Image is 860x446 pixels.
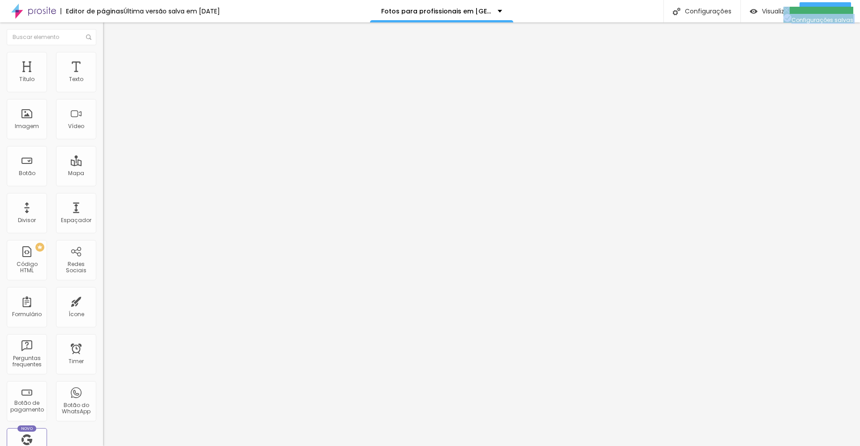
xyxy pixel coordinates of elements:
div: Redes Sociais [58,261,94,274]
span: Visualizar [762,8,791,15]
button: Visualizar [741,2,800,20]
button: Publicar [800,2,851,20]
img: Icone [783,7,790,13]
img: Icone [673,8,680,15]
div: Mapa [68,170,84,176]
span: Configurações salvas [783,16,853,24]
div: Divisor [18,217,36,223]
div: Timer [69,358,84,365]
div: Ícone [69,311,84,317]
div: Título [19,76,34,82]
div: Formulário [12,311,42,317]
div: Texto [69,76,83,82]
div: Botão [19,170,35,176]
p: Fotos para profissionais em [GEOGRAPHIC_DATA] [381,8,491,14]
div: Imagem [15,123,39,129]
div: Novo [17,425,37,432]
img: view-1.svg [750,8,757,15]
div: Vídeo [68,123,84,129]
div: Código HTML [9,261,44,274]
input: Buscar elemento [7,29,96,45]
div: Espaçador [61,217,91,223]
div: Botão de pagamento [9,400,44,413]
img: Icone [86,34,91,40]
div: Botão do WhatsApp [58,402,94,415]
img: Icone [783,14,791,22]
div: Editor de páginas [60,8,124,14]
div: Perguntas frequentes [9,355,44,368]
div: Última versão salva em [DATE] [124,8,220,14]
